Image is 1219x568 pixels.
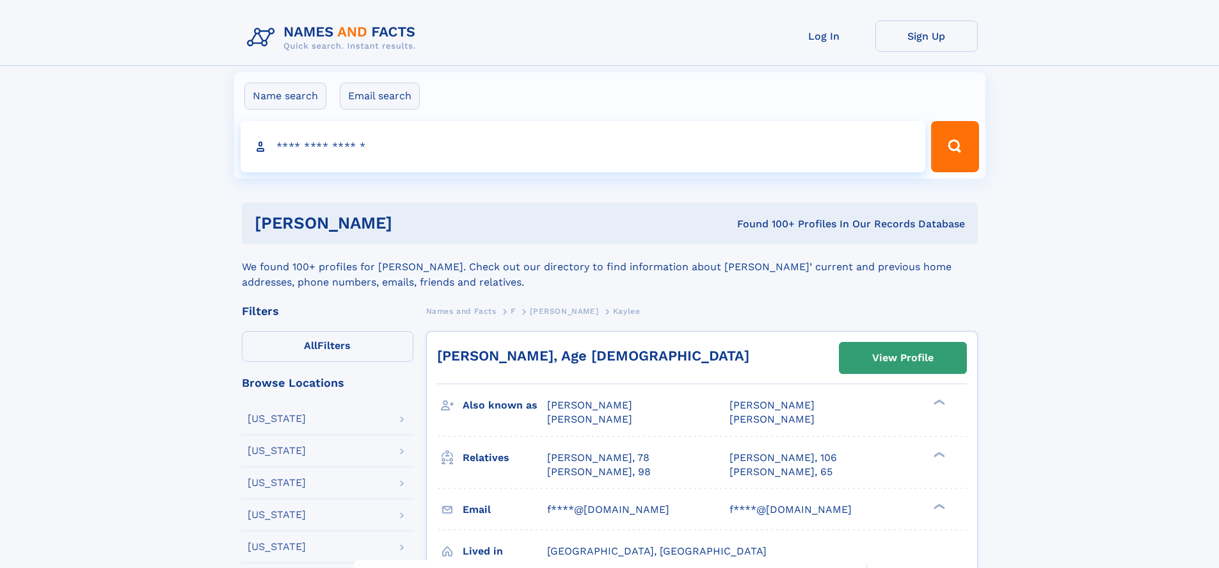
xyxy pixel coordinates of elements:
[729,465,833,479] a: [PERSON_NAME], 65
[248,446,306,456] div: [US_STATE]
[530,307,598,316] span: [PERSON_NAME]
[773,20,875,52] a: Log In
[304,339,317,352] span: All
[463,540,547,562] h3: Lived in
[613,307,641,316] span: Kaylee
[729,451,837,465] a: [PERSON_NAME], 106
[930,502,946,510] div: ❯
[463,394,547,416] h3: Also known as
[547,465,651,479] a: [PERSON_NAME], 98
[463,499,547,521] h3: Email
[255,215,565,231] h1: [PERSON_NAME]
[242,244,978,290] div: We found 100+ profiles for [PERSON_NAME]. Check out our directory to find information about [PERS...
[242,377,413,389] div: Browse Locations
[872,343,934,373] div: View Profile
[248,478,306,488] div: [US_STATE]
[930,398,946,407] div: ❯
[840,343,966,373] a: View Profile
[242,20,426,55] img: Logo Names and Facts
[547,399,632,411] span: [PERSON_NAME]
[241,121,926,172] input: search input
[242,331,413,362] label: Filters
[875,20,978,52] a: Sign Up
[463,447,547,469] h3: Relatives
[248,414,306,424] div: [US_STATE]
[244,83,326,110] label: Name search
[547,451,649,465] a: [PERSON_NAME], 78
[340,83,420,110] label: Email search
[248,510,306,520] div: [US_STATE]
[729,413,815,425] span: [PERSON_NAME]
[564,217,965,231] div: Found 100+ Profiles In Our Records Database
[437,348,749,364] a: [PERSON_NAME], Age [DEMOGRAPHIC_DATA]
[248,542,306,552] div: [US_STATE]
[930,450,946,458] div: ❯
[547,413,632,425] span: [PERSON_NAME]
[242,305,413,317] div: Filters
[511,303,516,319] a: F
[426,303,497,319] a: Names and Facts
[547,545,767,557] span: [GEOGRAPHIC_DATA], [GEOGRAPHIC_DATA]
[530,303,598,319] a: [PERSON_NAME]
[931,121,978,172] button: Search Button
[511,307,516,316] span: F
[729,399,815,411] span: [PERSON_NAME]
